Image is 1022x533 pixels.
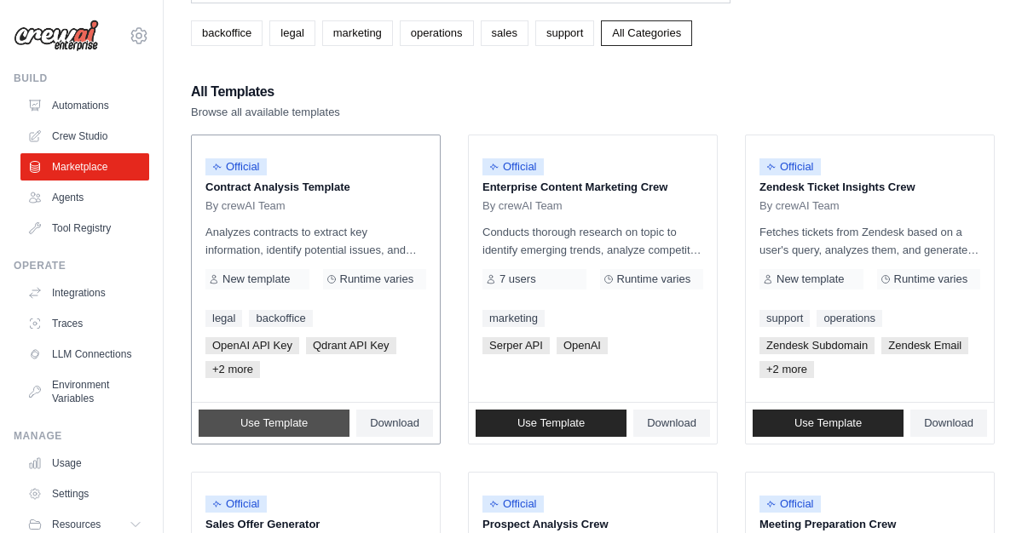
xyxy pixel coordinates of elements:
a: backoffice [191,20,263,46]
span: Download [370,416,419,430]
span: New template [777,272,844,286]
p: Enterprise Content Marketing Crew [482,179,703,196]
span: +2 more [759,361,814,378]
span: By crewAI Team [205,199,286,213]
a: support [759,310,810,327]
span: Use Template [517,416,585,430]
img: Logo [14,20,99,52]
span: Official [205,496,267,513]
a: Tool Registry [20,215,149,242]
a: Crew Studio [20,123,149,150]
a: Download [356,410,433,437]
a: All Categories [601,20,692,46]
span: Official [205,158,267,175]
a: legal [205,310,242,327]
span: By crewAI Team [482,199,563,213]
span: Official [482,158,544,175]
span: New template [222,272,290,286]
span: Official [759,496,821,513]
a: sales [481,20,528,46]
p: Conducts thorough research on topic to identify emerging trends, analyze competitor strategies, a... [482,223,703,259]
span: Download [647,416,696,430]
p: Browse all available templates [191,104,340,121]
div: Manage [14,429,149,443]
a: LLM Connections [20,341,149,368]
span: Serper API [482,337,550,354]
a: Use Template [199,410,349,437]
span: Official [759,158,821,175]
a: Use Template [753,410,904,437]
span: Zendesk Subdomain [759,337,875,354]
span: OpenAI API Key [205,337,299,354]
span: Resources [52,518,101,531]
span: OpenAI [557,337,608,354]
a: backoffice [249,310,312,327]
a: Automations [20,92,149,119]
a: Usage [20,450,149,477]
p: Analyzes contracts to extract key information, identify potential issues, and provide insights fo... [205,223,426,259]
span: Runtime varies [894,272,968,286]
p: Fetches tickets from Zendesk based on a user's query, analyzes them, and generates a summary. Out... [759,223,980,259]
a: Agents [20,184,149,211]
a: operations [817,310,882,327]
h2: All Templates [191,80,340,104]
span: Use Template [240,416,308,430]
a: Environment Variables [20,371,149,412]
p: Prospect Analysis Crew [482,516,703,533]
p: Meeting Preparation Crew [759,516,980,533]
span: +2 more [205,361,260,378]
span: Zendesk Email [881,337,968,354]
span: Official [482,496,544,513]
a: marketing [482,310,545,327]
span: Runtime varies [617,272,691,286]
span: Runtime varies [340,272,414,286]
span: Download [924,416,973,430]
p: Sales Offer Generator [205,516,426,533]
a: Download [910,410,987,437]
a: Traces [20,310,149,337]
a: marketing [322,20,393,46]
a: Settings [20,480,149,507]
a: operations [400,20,474,46]
p: Contract Analysis Template [205,179,426,196]
span: Qdrant API Key [306,337,396,354]
a: Use Template [476,410,626,437]
div: Operate [14,259,149,272]
span: Use Template [794,416,862,430]
a: legal [269,20,315,46]
div: Build [14,72,149,85]
a: Download [633,410,710,437]
a: Integrations [20,279,149,307]
a: support [535,20,594,46]
p: Zendesk Ticket Insights Crew [759,179,980,196]
span: 7 users [499,272,536,286]
a: Marketplace [20,153,149,181]
span: By crewAI Team [759,199,840,213]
